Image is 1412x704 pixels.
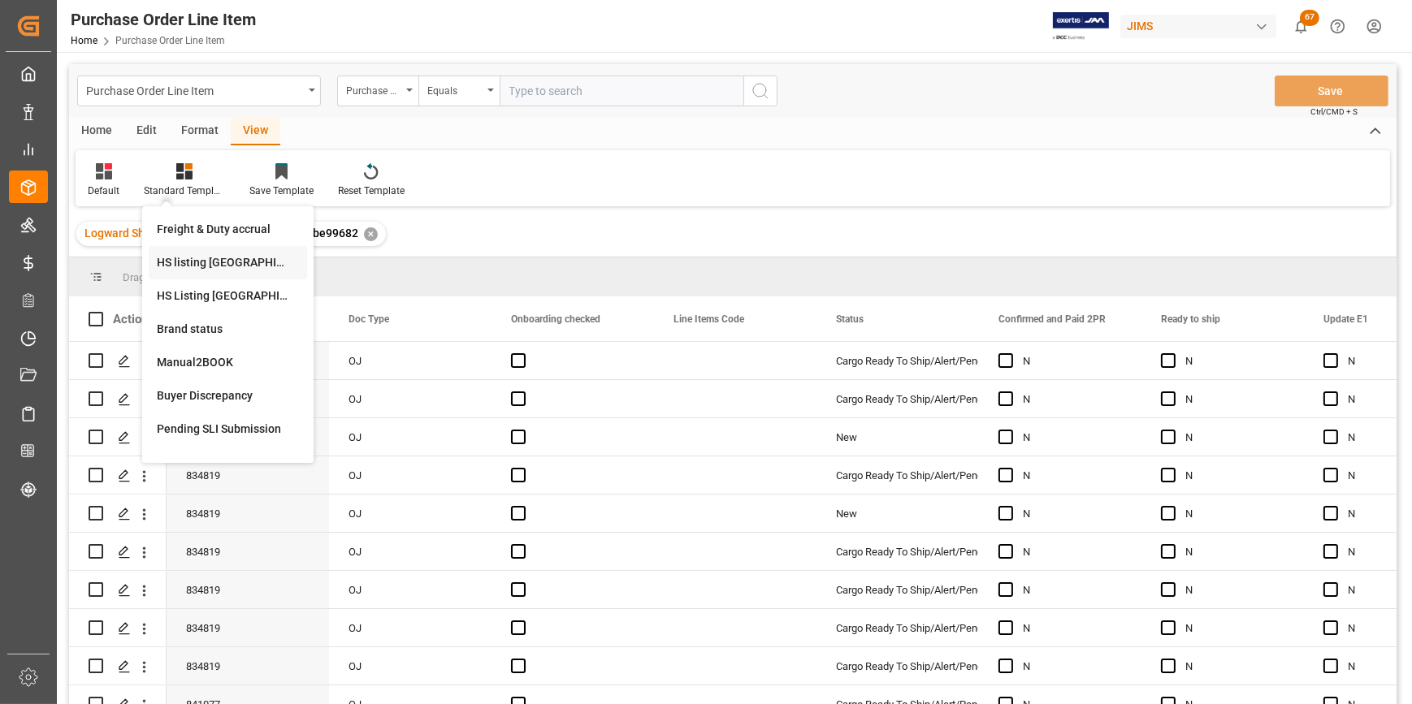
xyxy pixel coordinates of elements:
div: Edit [124,118,169,145]
div: Brand status [157,321,299,338]
div: 834819 [167,571,329,608]
div: Format [169,118,231,145]
div: Press SPACE to select this row. [69,533,167,571]
div: Cargo Ready To Ship/Alert/Pending [836,610,959,647]
div: N [1185,419,1284,456]
div: OJ [329,418,492,456]
button: Help Center [1319,8,1356,45]
span: Doc Type [349,313,389,325]
div: N [1023,343,1122,380]
div: Press SPACE to select this row. [69,380,167,418]
div: OJ [329,571,492,608]
button: open menu [337,76,418,106]
button: show 67 new notifications [1283,8,1319,45]
button: search button [743,76,777,106]
span: Logward Shipment Reference [84,227,237,240]
span: Ready to ship [1161,313,1220,325]
div: N [1185,648,1284,685]
div: N [1023,419,1122,456]
div: N [1023,533,1122,571]
div: View [231,118,280,145]
div: N [1185,457,1284,495]
div: JIMS [1120,15,1276,38]
div: Purchase Order Line Item [86,80,303,100]
div: N [1023,381,1122,418]
div: Press SPACE to select this row. [69,571,167,609]
span: Ctrl/CMD + S [1310,106,1358,118]
div: N [1185,572,1284,609]
button: open menu [418,76,500,106]
div: Buyer Discrepancy [157,387,299,404]
div: Purchase Order Number [346,80,401,98]
div: OJ [329,533,492,570]
div: New [836,495,959,533]
div: OJ [329,647,492,685]
span: 67 [1300,10,1319,26]
div: OJ [329,380,492,417]
div: N [1023,572,1122,609]
span: Update E1 [1323,313,1368,325]
div: New [836,419,959,456]
div: Cargo Ready To Ship/Alert/Pending [836,648,959,685]
span: Confirmed and Paid 2PR [998,313,1106,325]
div: Press SPACE to select this row. [69,609,167,647]
div: 834819 [167,609,329,646]
div: N [1023,648,1122,685]
input: Type to search [500,76,743,106]
div: Press SPACE to select this row. [69,647,167,685]
div: Manual2BOOK [157,354,299,371]
div: Supplier Ready to Ship [157,454,299,471]
div: Pending SLI Submission [157,421,299,438]
div: ✕ [364,227,378,241]
div: Cargo Ready To Ship/Alert/Pending [836,572,959,609]
div: N [1185,495,1284,533]
div: N [1185,381,1284,418]
span: Onboarding checked [511,313,600,325]
a: Home [71,35,97,46]
div: N [1023,457,1122,495]
div: Action [113,312,148,326]
div: 834819 [167,647,329,685]
button: JIMS [1120,11,1283,41]
div: N [1023,610,1122,647]
div: HS listing [GEOGRAPHIC_DATA] [157,254,299,271]
div: Cargo Ready To Ship/Alert/Pending [836,457,959,495]
div: Press SPACE to select this row. [69,456,167,495]
div: 834819 [167,456,329,494]
div: Standard Templates [144,184,225,198]
div: Cargo Ready To Ship/Alert/Pending [836,343,959,380]
span: Status [836,313,864,325]
div: OJ [329,456,492,494]
div: Press SPACE to select this row. [69,342,167,380]
div: N [1185,610,1284,647]
span: 30856be99682 [280,227,358,240]
div: N [1185,343,1284,380]
div: Purchase Order Line Item [71,7,256,32]
div: HS Listing [GEOGRAPHIC_DATA] [157,287,299,304]
div: Reset Template [338,184,405,198]
div: Cargo Ready To Ship/Alert/Pending [836,381,959,418]
div: Equals [427,80,483,98]
span: Line Items Code [674,313,744,325]
div: Default [88,184,119,198]
div: Press SPACE to select this row. [69,418,167,456]
img: Exertis%20JAM%20-%20Email%20Logo.jpg_1722504956.jpg [1053,12,1109,41]
div: OJ [329,342,492,379]
button: Save [1275,76,1388,106]
div: Save Template [249,184,314,198]
button: open menu [77,76,321,106]
div: 834819 [167,533,329,570]
div: Home [69,118,124,145]
span: Drag here to set row groups [123,271,249,283]
div: Cargo Ready To Ship/Alert/Pending [836,533,959,571]
div: OJ [329,495,492,532]
div: N [1185,533,1284,571]
div: 834819 [167,495,329,532]
div: OJ [329,609,492,646]
div: Freight & Duty accrual [157,221,299,238]
div: Press SPACE to select this row. [69,495,167,533]
div: N [1023,495,1122,533]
